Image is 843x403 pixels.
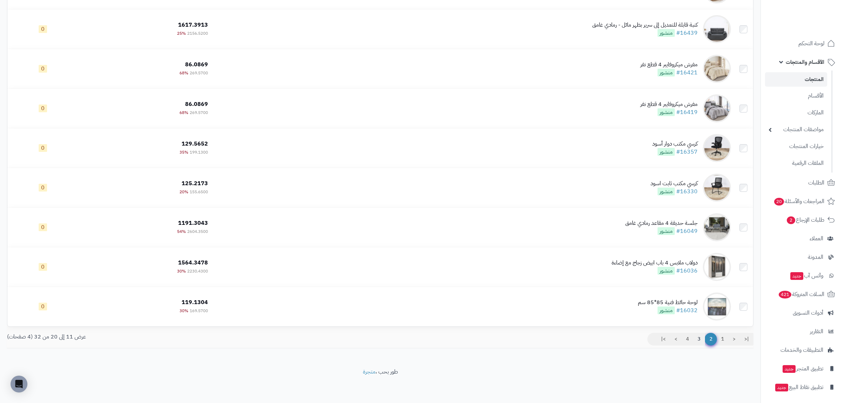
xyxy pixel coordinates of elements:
[652,140,698,148] div: كرسي مكتب دوار أسود
[808,252,823,262] span: المدونة
[765,249,839,266] a: المدونة
[810,327,823,336] span: التقارير
[178,258,208,267] span: 1564.3478
[798,39,824,48] span: لوحة التحكم
[658,307,675,314] span: منشور
[693,333,705,345] a: 3
[2,333,380,341] div: عرض 11 إلى 20 من 32 (4 صفحات)
[676,108,698,116] a: #16419
[765,323,839,340] a: التقارير
[774,197,784,206] span: 20
[808,178,824,188] span: الطلبات
[187,30,208,36] span: 2156.5200
[179,308,188,314] span: 30%
[740,333,753,345] a: |<
[765,156,827,171] a: الملفات الرقمية
[178,21,208,29] span: 1617.3913
[658,29,675,37] span: منشور
[681,333,693,345] a: 4
[676,187,698,196] a: #16330
[786,215,824,225] span: طلبات الإرجاع
[177,228,186,235] span: 54%
[765,105,827,120] a: الماركات
[640,61,698,69] div: مفرش ميكروفايبر 4 قطع نفر
[39,65,47,73] span: 0
[810,234,823,243] span: العملاء
[656,333,670,345] a: >|
[765,304,839,321] a: أدوات التسويق
[190,308,208,314] span: 169.5700
[625,219,698,227] div: جلسة حديقة 4 مقاعد رمادي غامق
[703,174,731,202] img: كرسي مكتب ثابت اسود
[190,189,208,195] span: 155.6500
[658,267,675,275] span: منشور
[670,333,682,345] a: >
[765,122,827,137] a: مواصفات المنتجات
[703,55,731,83] img: مفرش ميكروفايبر 4 قطع نفر
[676,29,698,37] a: #16439
[658,69,675,76] span: منشور
[179,109,188,116] span: 68%
[773,196,824,206] span: المراجعات والأسئلة
[182,179,208,188] span: 125.2173
[638,298,698,307] div: لوحة حائط فنية 85*85 سم
[39,263,47,271] span: 0
[782,364,823,374] span: تطبيق المتجر
[790,272,803,280] span: جديد
[703,293,731,321] img: لوحة حائط فنية 85*85 سم
[676,68,698,77] a: #16421
[182,298,208,307] span: 119.1304
[765,72,827,87] a: المنتجات
[39,303,47,310] span: 0
[592,21,698,29] div: كنبة قابلة للتعديل إلى سرير بظهر مائل - رمادي غامق
[728,333,740,345] a: <
[190,70,208,76] span: 269.5700
[39,144,47,152] span: 0
[778,290,792,298] span: 421
[717,333,728,345] a: 1
[778,289,824,299] span: السلات المتروكة
[676,148,698,156] a: #16357
[765,211,839,228] a: طلبات الإرجاع2
[786,216,795,224] span: 2
[795,14,836,29] img: logo-2.png
[783,365,796,373] span: جديد
[190,149,208,155] span: 199.1300
[39,105,47,112] span: 0
[703,134,731,162] img: كرسي مكتب دوار أسود
[179,189,188,195] span: 20%
[765,267,839,284] a: وآتس آبجديد
[765,139,827,154] a: خيارات المنتجات
[658,148,675,156] span: منشور
[790,271,823,281] span: وآتس آب
[765,88,827,103] a: الأقسام
[640,100,698,108] div: مفرش ميكروفايبر 4 قطع نفر
[676,227,698,235] a: #16049
[177,268,186,274] span: 30%
[703,213,731,241] img: جلسة حديقة 4 مقاعد رمادي غامق
[658,188,675,195] span: منشور
[780,345,823,355] span: التطبيقات والخدمات
[185,60,208,69] span: 86.0869
[676,306,698,315] a: #16032
[658,227,675,235] span: منشور
[765,379,839,396] a: تطبيق نقاط البيعجديد
[765,286,839,303] a: السلات المتروكة421
[765,193,839,210] a: المراجعات والأسئلة20
[363,368,375,376] a: متجرة
[705,333,717,345] span: 2
[703,94,731,122] img: مفرش ميكروفايبر 4 قطع نفر
[39,184,47,192] span: 0
[612,259,698,267] div: دولاب ملابس 4 باب ابيض زجاج مع إضاءة
[651,180,698,188] div: كرسي مكتب ثابت اسود
[793,308,823,318] span: أدوات التسويق
[775,382,823,392] span: تطبيق نقاط البيع
[187,228,208,235] span: 2604.3500
[765,360,839,377] a: تطبيق المتجرجديد
[185,100,208,108] span: 86.0869
[179,70,188,76] span: 68%
[178,219,208,227] span: 1191.3043
[786,57,824,67] span: الأقسام والمنتجات
[179,149,188,155] span: 35%
[775,384,788,391] span: جديد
